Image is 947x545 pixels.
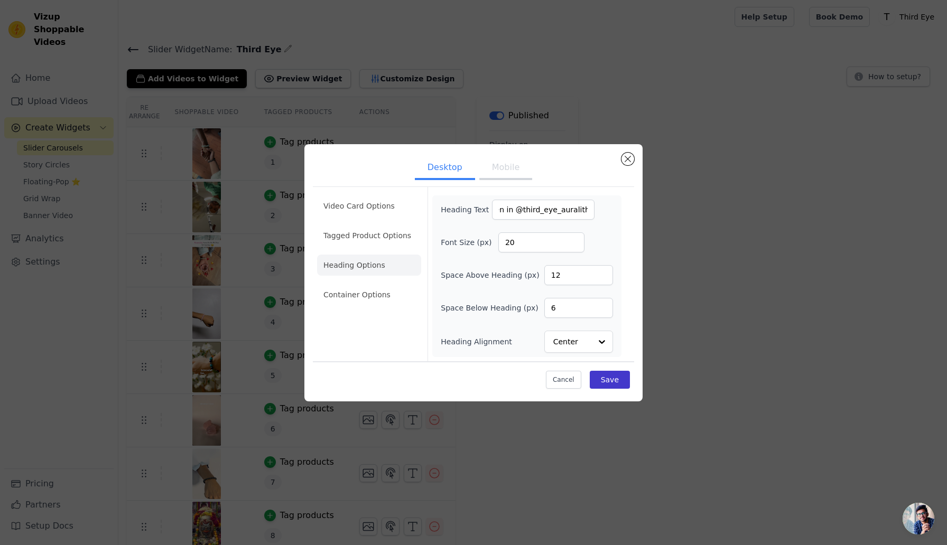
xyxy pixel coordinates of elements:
li: Video Card Options [317,195,421,217]
div: Open chat [903,503,934,534]
label: Heading Text [441,204,492,215]
li: Container Options [317,284,421,305]
button: Save [590,371,630,389]
label: Space Above Heading (px) [441,270,539,280]
button: Close modal [621,153,634,165]
label: Heading Alignment [441,336,514,347]
li: Heading Options [317,255,421,276]
label: Space Below Heading (px) [441,303,539,313]
button: Mobile [479,157,532,180]
button: Cancel [546,371,581,389]
button: Desktop [415,157,475,180]
input: Add a heading [492,200,595,220]
label: Font Size (px) [441,237,498,248]
li: Tagged Product Options [317,225,421,246]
